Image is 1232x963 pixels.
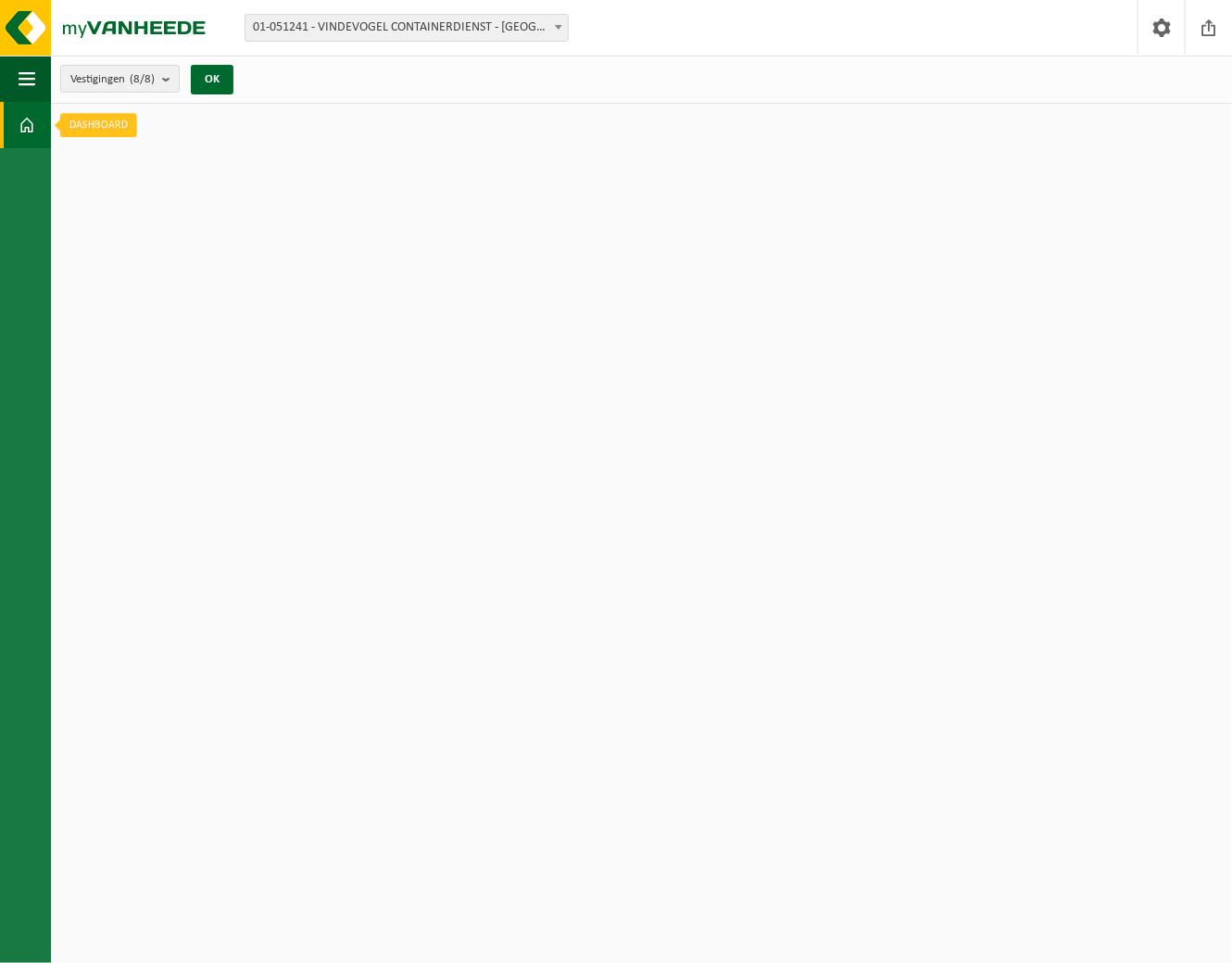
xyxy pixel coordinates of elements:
[245,15,568,41] span: 01-051241 - VINDEVOGEL CONTAINERDIENST - OUDENAARDE - OUDENAARDE
[60,65,180,93] button: Vestigingen(8/8)
[245,14,569,42] span: 01-051241 - VINDEVOGEL CONTAINERDIENST - OUDENAARDE - OUDENAARDE
[191,65,233,94] button: OK
[70,66,155,94] span: Vestigingen
[130,73,155,85] count: (8/8)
